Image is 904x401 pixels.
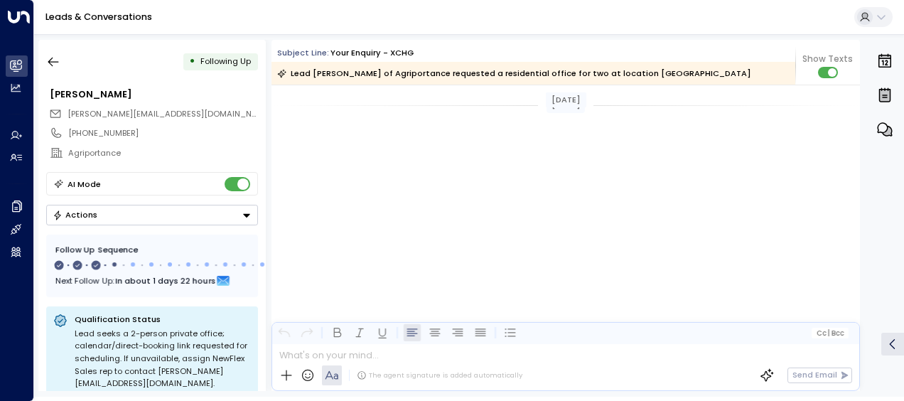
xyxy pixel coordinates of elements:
[812,328,849,338] button: Cc|Bcc
[298,324,316,341] button: Redo
[55,273,249,289] div: Next Follow Up:
[115,273,215,289] span: In about 1 days 22 hours
[55,244,249,256] div: Follow Up Sequence
[75,328,251,390] div: Lead seeks a 2-person private office; calendar/direct-booking link requested for scheduling. If u...
[45,11,152,23] a: Leads & Conversations
[68,108,271,119] span: [PERSON_NAME][EMAIL_ADDRESS][DOMAIN_NAME]
[46,205,258,225] div: Button group with a nested menu
[330,47,414,59] div: Your enquiry - XCHG
[50,87,257,101] div: [PERSON_NAME]
[68,108,258,120] span: henning.dicks@agriportance.com
[53,210,97,220] div: Actions
[817,329,844,337] span: Cc Bcc
[189,51,195,72] div: •
[68,147,257,159] div: Agriportance
[200,55,251,67] span: Following Up
[46,205,258,225] button: Actions
[75,314,251,325] p: Qualification Status
[277,66,751,80] div: Lead [PERSON_NAME] of Agriportance requested a residential office for two at location [GEOGRAPHIC...
[68,177,101,191] div: AI Mode
[802,53,853,65] span: Show Texts
[546,92,586,107] div: [DATE]
[828,329,830,337] span: |
[68,127,257,139] div: [PHONE_NUMBER]
[276,324,293,341] button: Undo
[277,47,329,58] span: Subject Line:
[357,370,522,380] div: The agent signature is added automatically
